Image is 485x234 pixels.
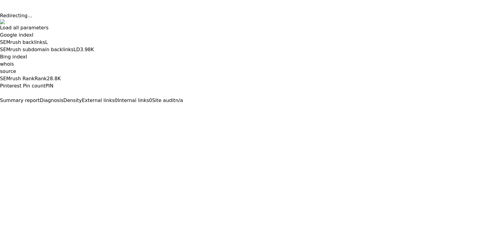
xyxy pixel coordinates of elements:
[82,97,115,103] span: External links
[45,83,53,89] span: PIN
[47,76,61,81] a: 28.8K
[149,97,152,103] span: 0
[32,32,33,38] span: I
[152,97,176,103] span: Site audit
[118,97,149,103] span: Internal links
[74,47,80,52] span: LD
[63,97,82,103] span: Density
[35,76,47,81] span: Rank
[80,47,94,52] a: 3.98K
[175,97,183,103] span: n/a
[40,97,63,103] span: Diagnosis
[45,39,48,45] span: L
[115,97,118,103] span: 0
[26,54,27,60] span: I
[152,97,183,103] a: Site auditn/a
